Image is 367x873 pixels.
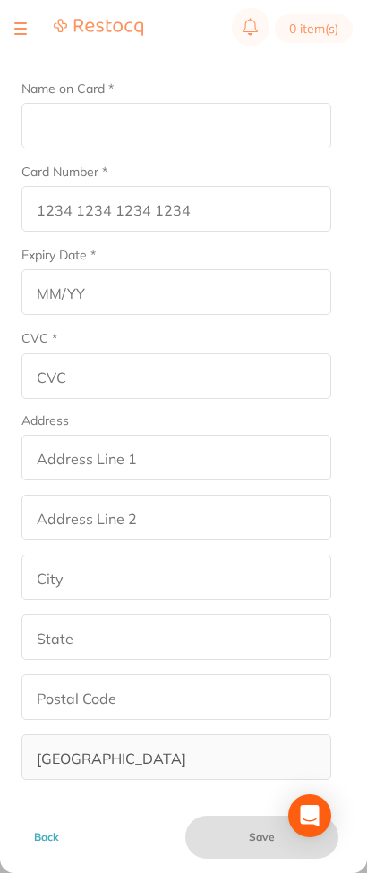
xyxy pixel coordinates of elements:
label: Card Number * [21,165,107,179]
input: Address Line 2 [21,495,331,540]
input: Postal Code [21,674,331,720]
button: 0 item(s) [275,14,353,43]
input: 1234 1234 1234 1234 [21,186,331,232]
label: Name on Card * [21,81,114,96]
label: CVC * [21,331,57,345]
input: CVC [21,353,331,399]
legend: Address [21,413,69,428]
button: Save [185,816,338,859]
input: Address Line 1 [21,435,331,480]
input: City [21,555,331,600]
input: MM/YY [21,269,331,315]
button: Back [29,816,171,859]
div: Open Intercom Messenger [288,794,331,837]
label: Expiry Date * [21,248,96,262]
input: State [21,614,331,660]
img: Restocq Logo [54,18,143,37]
